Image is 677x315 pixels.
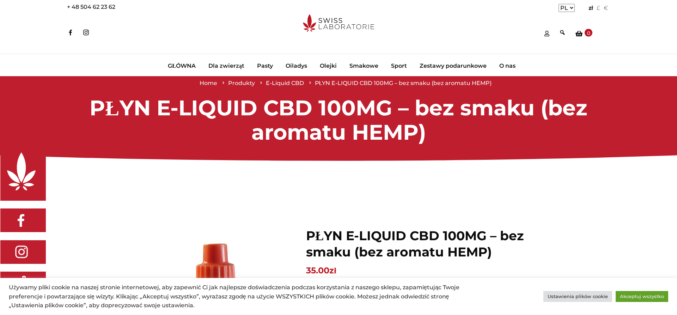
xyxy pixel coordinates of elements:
span: Sport [391,62,407,69]
a: Oiladys [279,62,313,71]
a: Sport [385,62,413,71]
a: 0 [575,30,592,39]
a: Dla zwierząt [202,62,251,71]
a: £ [597,5,600,11]
span: O nas [499,62,516,69]
a: Home [200,80,217,86]
a: Olejki [313,62,343,71]
a: E-Liquid CBD [266,80,304,86]
a: Akceptuj wszystko [616,291,668,302]
span: Zestawy podarunkowe [420,62,487,69]
h1: PŁYN E-LIQUID CBD 100MG – bez smaku (bez aromatu HEMP) [306,228,541,261]
bdi: 35.00 [306,265,336,275]
span: Oiladys [286,62,307,69]
a: € [604,5,608,11]
a: Pasty [251,62,279,71]
span: GŁÓWNA [168,62,196,69]
span: Dla zwierząt [208,62,244,69]
span: Olejki [320,62,337,69]
a: GŁÓWNA [161,62,202,71]
a: Ustawienia plików cookie [543,291,612,302]
a: zł [588,5,593,11]
img: swisslaboratorie.eu [303,14,374,32]
span: zł [329,265,336,275]
span: Smakowe [349,62,378,69]
div: + 48 504 62 23 62 [67,2,338,12]
a: Produkty [228,80,255,86]
span: 0 [585,29,592,37]
div: Używamy pliki cookie na naszej stronie internetowej, aby zapewnić Ci jak najlepsze doświadczenia ... [9,283,470,310]
span: PŁYN E-LIQUID CBD 100MG – bez smaku (bez aromatu HEMP) [315,80,492,86]
a: Zestawy podarunkowe [413,62,493,71]
a: O nas [493,62,516,71]
a: Smakowe [343,62,385,71]
span: Pasty [257,62,273,69]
